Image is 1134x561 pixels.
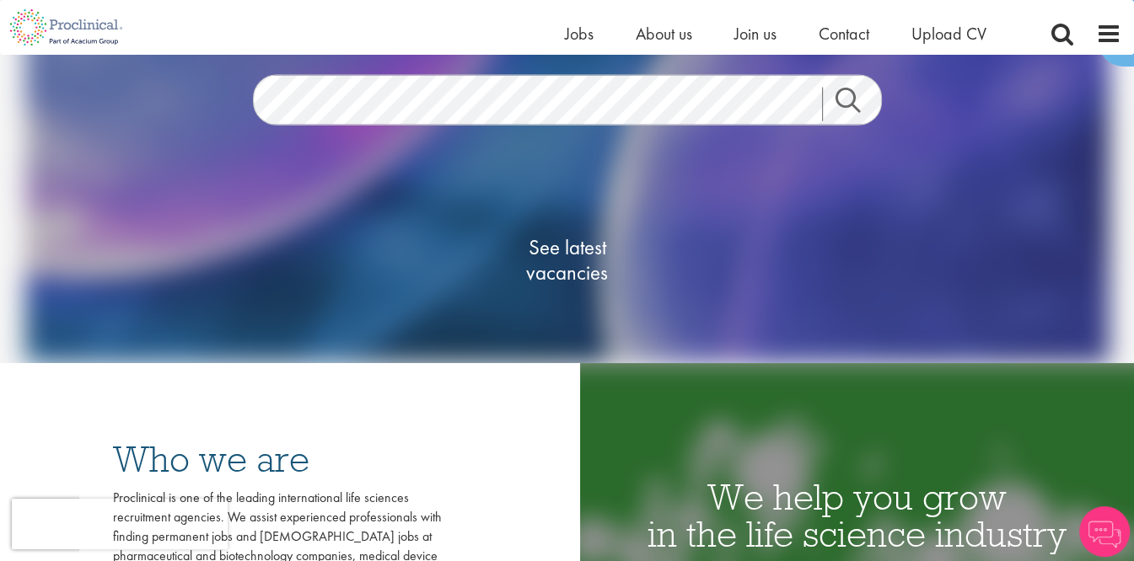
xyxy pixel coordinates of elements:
img: Chatbot [1079,506,1130,557]
a: About us [636,23,692,45]
a: Contact [819,23,869,45]
a: Join us [734,23,777,45]
span: See latest vacancies [483,235,652,286]
h3: Who we are [113,441,442,478]
a: Job search submit button [822,88,895,121]
iframe: reCAPTCHA [12,499,228,549]
a: See latestvacancies [483,168,652,353]
a: Jobs [565,23,594,45]
a: Upload CV [911,23,986,45]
